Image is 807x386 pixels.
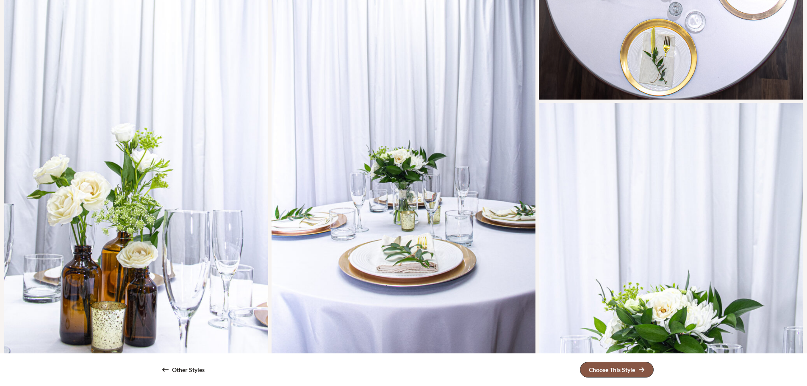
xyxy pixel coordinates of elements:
div: Choose This Style [589,367,635,373]
a: Other Styles [154,362,213,377]
div: Other Styles [172,367,205,373]
a: Choose This Style [580,362,654,378]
